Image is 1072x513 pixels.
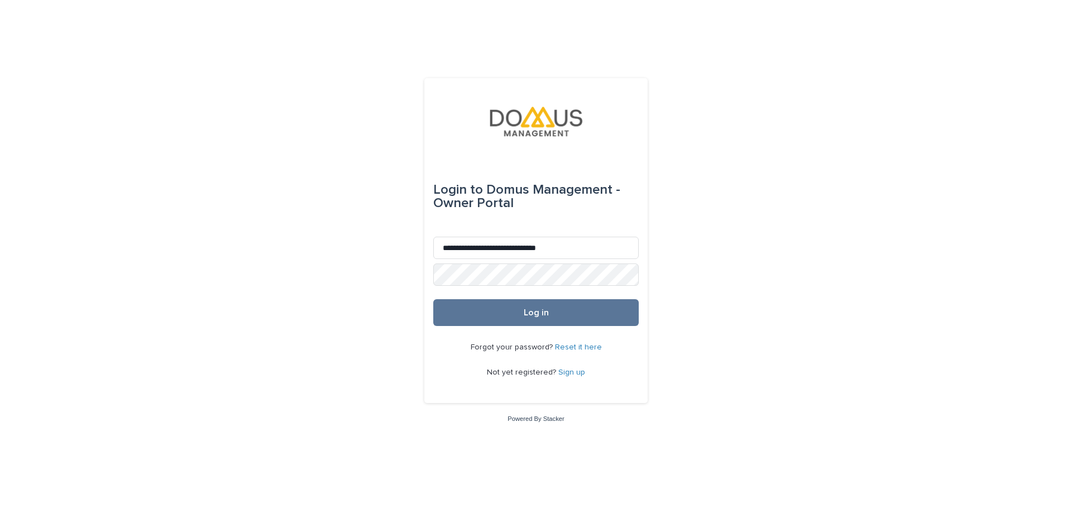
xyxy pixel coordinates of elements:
[487,368,558,376] span: Not yet registered?
[558,368,585,376] a: Sign up
[524,308,549,317] span: Log in
[433,183,483,196] span: Login to
[433,174,639,219] div: Domus Management - Owner Portal
[508,415,564,422] a: Powered By Stacker
[471,343,555,351] span: Forgot your password?
[555,343,602,351] a: Reset it here
[433,299,639,326] button: Log in
[487,105,585,138] img: VjFRjB5lTdaZCaRqN7LD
